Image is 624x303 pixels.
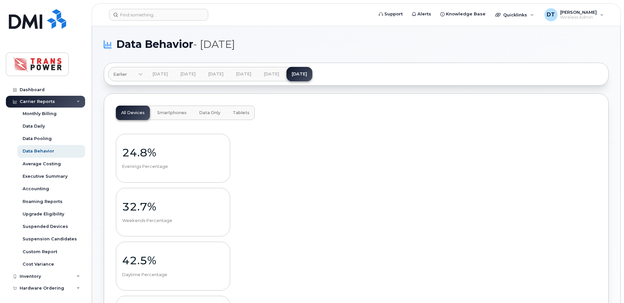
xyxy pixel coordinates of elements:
p: Daytime Percentage [122,272,224,278]
a: [DATE] [286,67,312,81]
p: 42.5% [122,254,224,266]
span: - [DATE] [193,38,235,51]
a: [DATE] [203,67,229,81]
a: [DATE] [231,67,257,81]
span: Smartphones [157,110,187,115]
a: [DATE] [175,67,201,81]
span: Data Behavior [116,38,235,51]
p: 24.8% [122,147,224,158]
a: [DATE] [259,67,284,81]
p: Weekends Percentage [122,218,224,224]
p: 32.7% [122,201,224,212]
span: Tablets [233,110,249,115]
span: Data Only [199,110,220,115]
span: Earlier [113,71,127,77]
a: Earlier [108,67,143,81]
p: Evenings Percentage [122,164,224,170]
a: [DATE] [147,67,173,81]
